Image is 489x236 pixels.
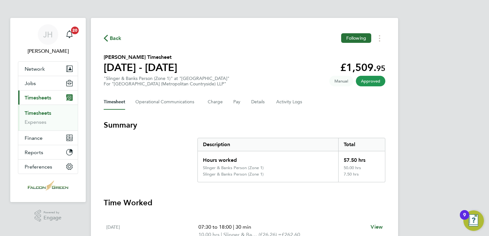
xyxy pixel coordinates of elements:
button: Charge [208,94,223,110]
button: Back [104,34,122,42]
button: Finance [18,131,78,145]
h2: [PERSON_NAME] Timesheet [104,53,177,61]
div: Total [338,138,385,151]
span: Preferences [25,164,52,170]
button: Details [251,94,266,110]
span: Reports [25,149,43,155]
div: 9 [463,215,466,223]
span: 07:30 to 18:00 [198,224,232,230]
a: View [371,223,383,231]
a: Powered byEngage [35,210,62,222]
span: JH [43,30,53,39]
div: For "[GEOGRAPHIC_DATA] (Metropolitan Countryside) LLP" [104,81,229,87]
button: Preferences [18,160,78,174]
span: Jobs [25,80,36,86]
span: Network [25,66,45,72]
button: Timesheets Menu [374,33,385,43]
span: This timesheet has been approved. [356,76,385,86]
nav: Main navigation [10,18,86,202]
div: "Slinger & Banks Person (Zone 1)" at "[GEOGRAPHIC_DATA]" [104,76,229,87]
div: Timesheets [18,105,78,130]
div: Slinger & Banks Person (Zone 1) [203,165,264,170]
button: Pay [233,94,241,110]
a: Timesheets [25,110,51,116]
app-decimal: £1,509. [340,61,385,74]
h3: Time Worked [104,198,385,208]
button: Jobs [18,76,78,90]
div: Hours worked [198,151,338,165]
button: Activity Logs [276,94,303,110]
button: Following [341,33,371,43]
span: John Hearty [18,47,78,55]
a: Expenses [25,119,46,125]
button: Network [18,62,78,76]
span: Powered by [44,210,61,215]
a: 20 [63,24,76,45]
span: Following [346,35,366,41]
span: This timesheet was manually created. [329,76,353,86]
h3: Summary [104,120,385,130]
div: 7.50 hrs [338,172,385,182]
span: | [233,224,234,230]
span: View [371,224,383,230]
div: Slinger & Banks Person (Zone 1) [203,172,264,177]
button: Timesheets [18,90,78,105]
button: Reports [18,145,78,159]
div: Summary [197,138,385,182]
span: 95 [376,64,385,73]
a: Go to home page [18,180,78,191]
span: Timesheets [25,95,51,101]
span: 30 min [236,224,251,230]
img: falcongreen-logo-retina.png [28,180,68,191]
a: JH[PERSON_NAME] [18,24,78,55]
button: Open Resource Center, 9 new notifications [463,210,484,231]
button: Timesheet [104,94,125,110]
span: Engage [44,215,61,221]
h1: [DATE] - [DATE] [104,61,177,74]
button: Operational Communications [135,94,197,110]
div: 50.00 hrs [338,165,385,172]
span: Back [110,35,122,42]
span: Finance [25,135,43,141]
div: Description [198,138,338,151]
span: 20 [71,27,79,34]
div: 57.50 hrs [338,151,385,165]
